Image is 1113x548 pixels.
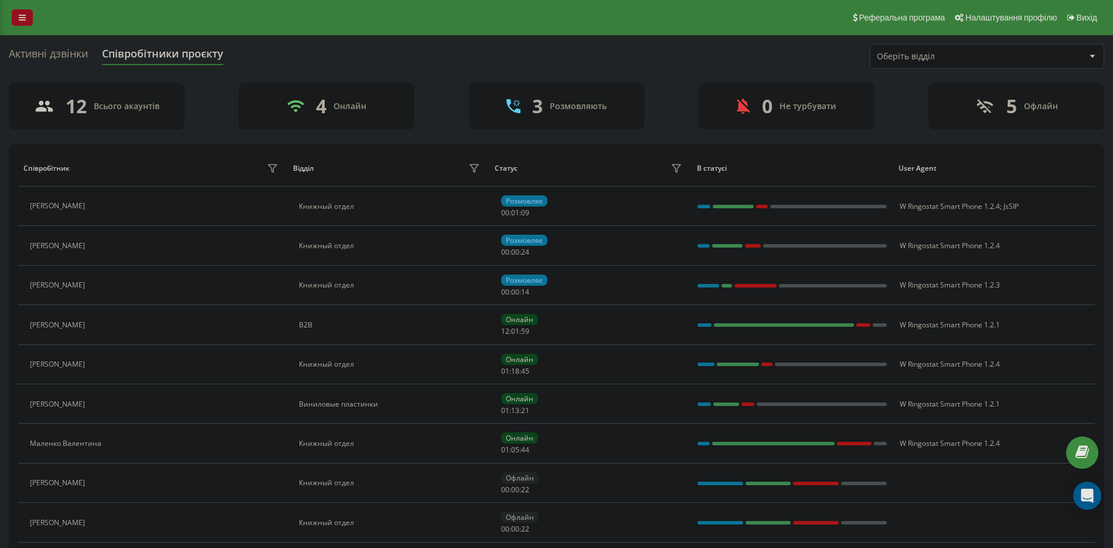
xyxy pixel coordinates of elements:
span: 00 [501,287,509,297]
span: 45 [521,366,529,376]
span: 00 [511,485,519,495]
div: : : [501,327,529,336]
div: Онлайн [333,102,366,111]
span: W Ringostat Smart Phone 1.2.1 [900,399,1000,409]
span: 09 [521,208,529,218]
span: 18 [511,366,519,376]
div: Онлайн [501,314,538,325]
div: Онлайн [501,432,538,444]
span: 00 [501,247,509,257]
div: : : [501,209,529,217]
div: [PERSON_NAME] [30,360,88,368]
div: Open Intercom Messenger [1073,482,1101,510]
span: 00 [511,287,519,297]
div: Книжный отдел [299,519,482,527]
div: Книжный отдел [299,479,482,487]
div: 0 [762,95,772,117]
span: 01 [501,445,509,455]
span: 05 [511,445,519,455]
div: Книжный отдел [299,202,482,211]
span: W Ringostat Smart Phone 1.2.4 [900,438,1000,448]
span: Налаштування профілю [965,13,1057,22]
span: 21 [521,405,529,415]
span: W Ringostat Smart Phone 1.2.4 [900,241,1000,251]
div: Офлайн [1024,102,1058,111]
div: : : [501,248,529,256]
div: Офлайн [501,472,539,483]
div: Книжный отдел [299,242,482,250]
span: 12 [501,326,509,336]
div: [PERSON_NAME] [30,281,88,289]
div: Відділ [293,164,314,172]
span: Реферальна програма [859,13,945,22]
div: Співробітник [23,164,70,172]
span: W Ringostat Smart Phone 1.2.4 [900,359,1000,369]
div: Всього акаунтів [94,102,159,111]
span: 22 [521,524,529,534]
div: [PERSON_NAME] [30,321,88,329]
div: : : [501,525,529,533]
div: Онлайн [501,393,538,404]
div: Активні дзвінки [9,48,88,66]
div: [PERSON_NAME] [30,519,88,527]
span: 44 [521,445,529,455]
span: 14 [521,287,529,297]
div: : : [501,367,529,376]
div: Маленко Валентина [30,439,104,448]
span: 00 [511,524,519,534]
span: W Ringostat Smart Phone 1.2.3 [900,280,1000,290]
span: 24 [521,247,529,257]
span: 13 [511,405,519,415]
div: Співробітники проєкту [102,48,223,66]
div: Не турбувати [780,102,836,111]
div: Онлайн [501,354,538,365]
div: 5 [1006,95,1017,117]
span: 00 [501,208,509,218]
span: 59 [521,326,529,336]
span: JsSIP [1003,201,1019,211]
span: 01 [501,405,509,415]
div: Книжный отдел [299,281,482,289]
span: 01 [511,326,519,336]
span: 01 [501,366,509,376]
div: [PERSON_NAME] [30,400,88,408]
span: 00 [511,247,519,257]
span: W Ringostat Smart Phone 1.2.1 [900,320,1000,330]
span: 22 [521,485,529,495]
div: 12 [66,95,87,117]
span: 00 [501,524,509,534]
div: Книжный отдел [299,439,482,448]
div: B2B [299,321,482,329]
span: 00 [501,485,509,495]
div: : : [501,407,529,415]
div: [PERSON_NAME] [30,479,88,487]
div: 4 [316,95,326,117]
div: Розмовляє [501,195,547,207]
div: User Agent [898,164,1090,172]
div: Оберіть відділ [877,52,1017,62]
div: Книжный отдел [299,360,482,368]
div: Виниловые пластинки [299,400,482,408]
div: : : [501,486,529,494]
span: W Ringostat Smart Phone 1.2.4 [900,201,1000,211]
div: [PERSON_NAME] [30,242,88,250]
span: Вихід [1077,13,1097,22]
div: Статус [495,164,518,172]
span: 01 [511,208,519,218]
div: Розмовляють [550,102,607,111]
div: : : [501,446,529,454]
div: [PERSON_NAME] [30,202,88,210]
div: Розмовляє [501,235,547,246]
div: В статусі [697,164,888,172]
div: 3 [532,95,543,117]
div: : : [501,288,529,296]
div: Розмовляє [501,275,547,286]
div: Офлайн [501,512,539,523]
